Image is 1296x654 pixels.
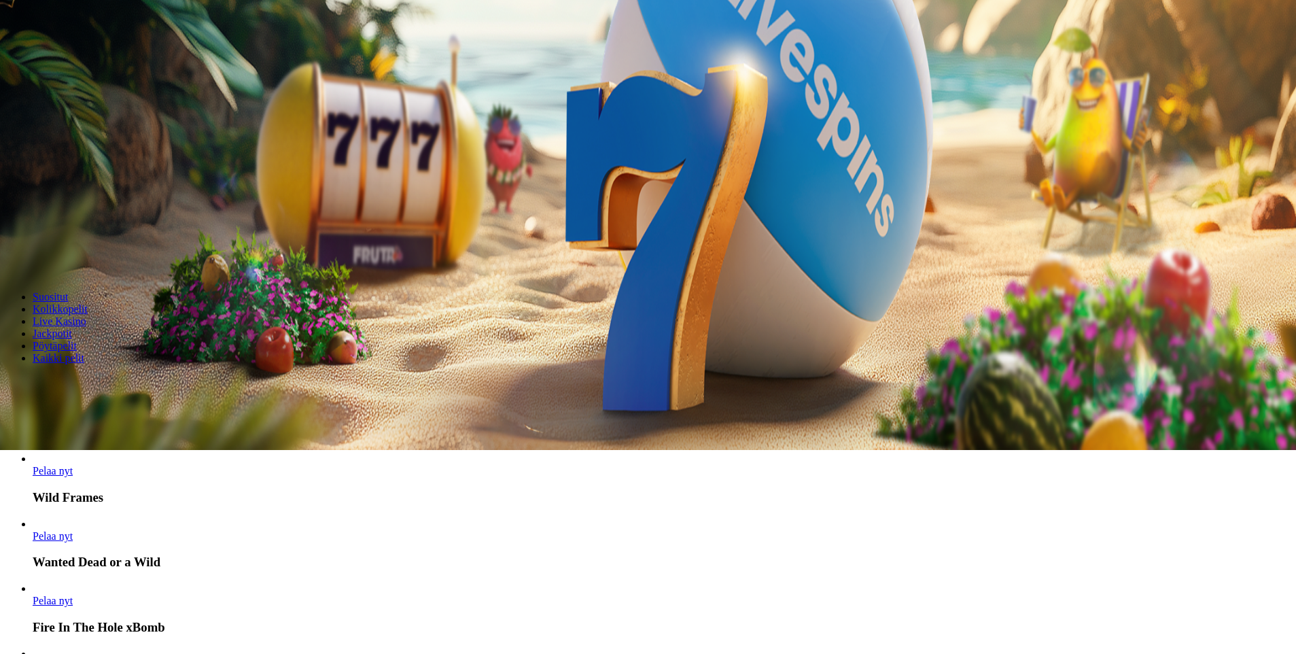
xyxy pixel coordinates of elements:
[33,291,68,303] a: Suositut
[33,328,72,339] a: Jackpotit
[33,620,1291,635] h3: Fire In The Hole xBomb
[33,530,73,542] a: Wanted Dead or a Wild
[33,315,86,327] a: Live Kasino
[33,518,1291,570] article: Wanted Dead or a Wild
[33,352,84,364] a: Kaikki pelit
[5,268,1291,364] nav: Lobby
[33,465,73,477] span: Pelaa nyt
[33,595,73,606] a: Fire In The Hole xBomb
[33,453,1291,505] article: Wild Frames
[33,555,1291,570] h3: Wanted Dead or a Wild
[33,530,73,542] span: Pelaa nyt
[33,583,1291,635] article: Fire In The Hole xBomb
[33,303,88,315] a: Kolikkopelit
[33,595,73,606] span: Pelaa nyt
[5,268,1291,390] header: Lobby
[33,490,1291,505] h3: Wild Frames
[33,340,77,351] a: Pöytäpelit
[33,465,73,477] a: Wild Frames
